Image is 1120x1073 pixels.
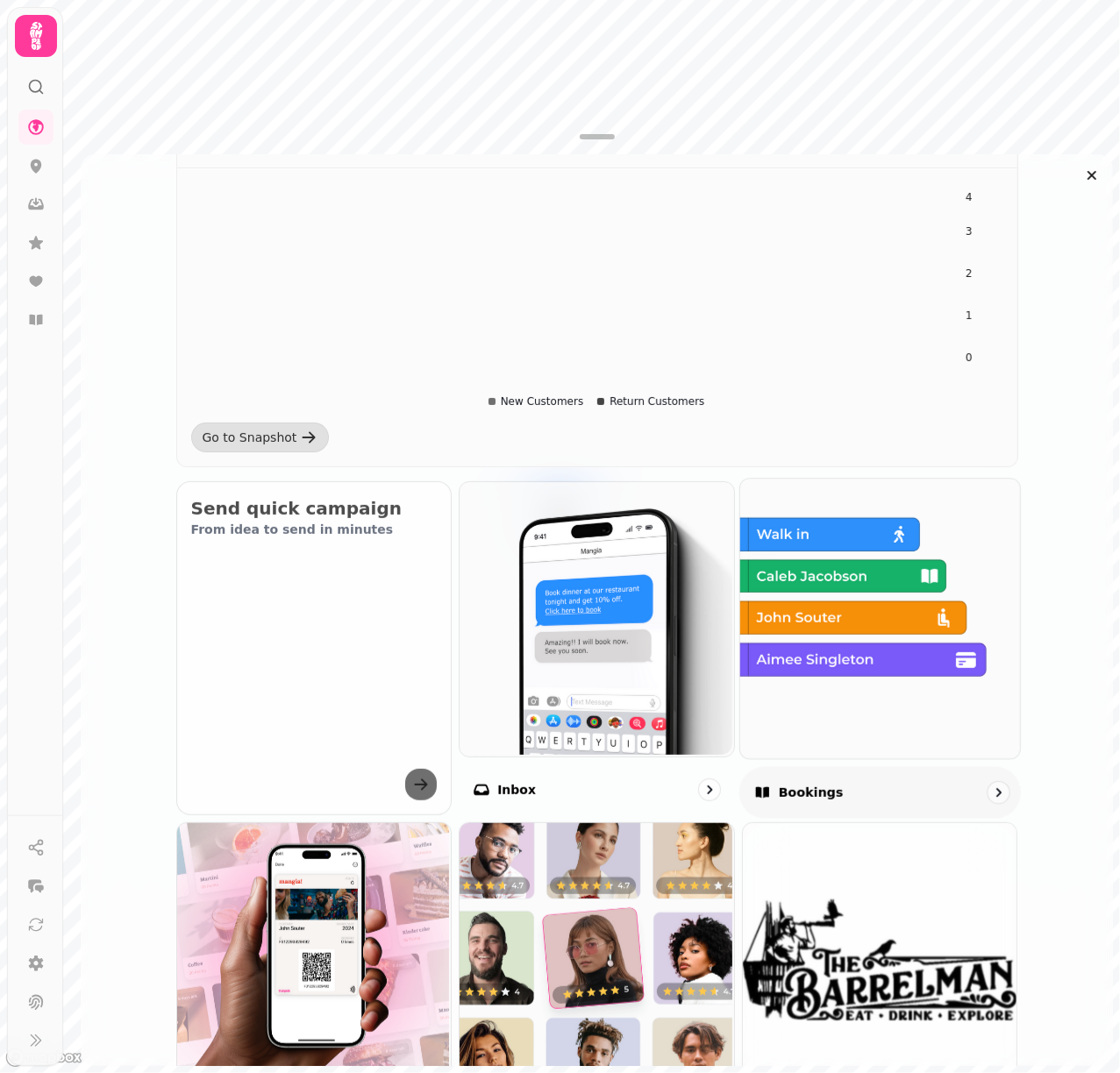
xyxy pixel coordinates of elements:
[191,423,330,452] a: Go to Snapshot
[597,394,704,409] div: Return Customers
[191,496,438,521] h2: Send quick campaign
[989,784,1007,801] svg: go to
[779,784,844,801] p: Bookings
[203,429,297,446] div: Go to Snapshot
[191,521,438,538] p: From idea to send in minutes
[176,481,453,815] button: Send quick campaignFrom idea to send in minutes
[458,480,732,755] img: Inbox
[739,478,1021,818] a: BookingsBookings
[966,352,973,364] tspan: 0
[459,481,735,815] a: InboxInbox
[701,781,718,799] svg: go to
[497,781,536,799] p: Inbox
[489,394,584,409] div: New Customers
[966,225,973,238] tspan: 3
[966,309,973,322] tspan: 1
[1078,161,1106,189] button: Close drawer
[966,267,973,280] tspan: 2
[5,1048,82,1068] a: Mapbox logo
[966,191,973,203] tspan: 4
[738,477,1018,757] img: Bookings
